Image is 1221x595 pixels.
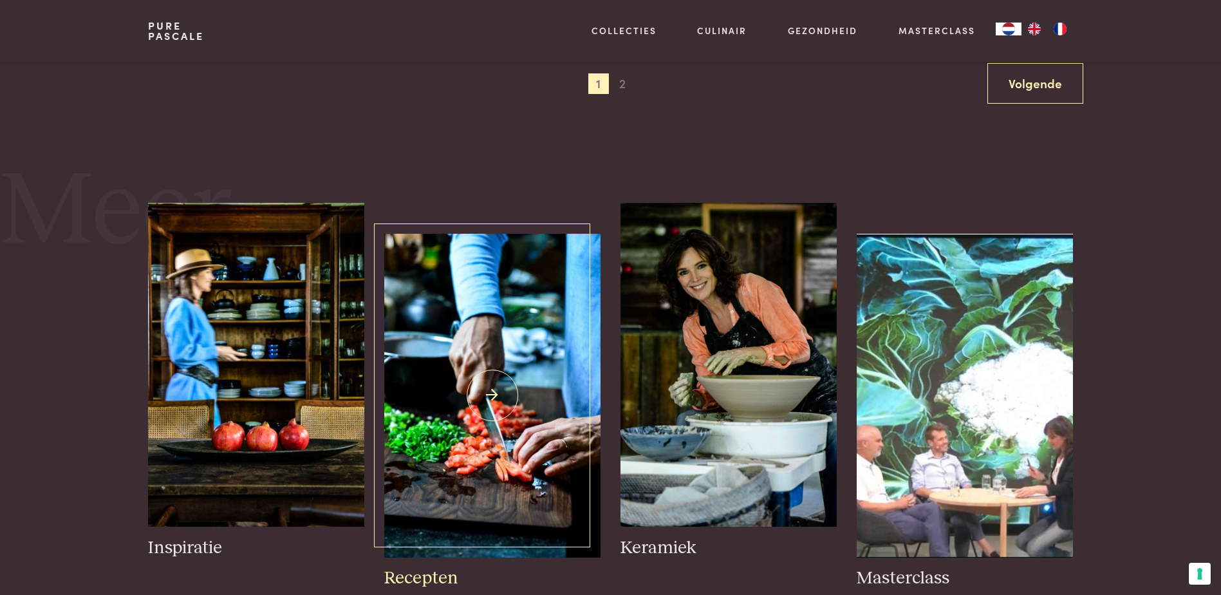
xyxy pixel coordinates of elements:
[384,234,600,590] a: houtwerk1_0.jpg Recepten
[996,23,1073,35] aside: Language selected: Nederlands
[899,24,975,37] a: Masterclass
[148,203,364,527] img: pascale-naessens-inspiratie-Kast-gevuld-met-al-mijn-keramiek-Serax-oude-houten-schaal-met-granaat...
[384,567,600,590] h3: Recepten
[1047,23,1073,35] a: FR
[788,24,857,37] a: Gezondheid
[148,21,204,41] a: PurePascale
[857,234,1072,558] img: pure-pascale-naessens-Schermafbeelding 7
[857,234,1072,590] a: pure-pascale-naessens-Schermafbeelding 7 Masterclass
[148,203,364,559] a: pascale-naessens-inspiratie-Kast-gevuld-met-al-mijn-keramiek-Serax-oude-houten-schaal-met-granaat...
[384,234,600,558] img: houtwerk1_0.jpg
[1189,563,1211,585] button: Uw voorkeuren voor toestemming voor trackingtechnologieën
[612,73,633,94] span: 2
[148,537,364,560] h3: Inspiratie
[588,73,609,94] span: 1
[857,567,1072,590] h3: Masterclass
[620,537,836,560] h3: Keramiek
[996,23,1021,35] div: Language
[996,23,1021,35] a: NL
[620,203,836,527] img: pure-pascale-naessens-_DSC4234
[1021,23,1073,35] ul: Language list
[620,203,836,559] a: pure-pascale-naessens-_DSC4234 Keramiek
[987,63,1083,104] a: Volgende
[592,24,657,37] a: Collecties
[1021,23,1047,35] a: EN
[697,24,747,37] a: Culinair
